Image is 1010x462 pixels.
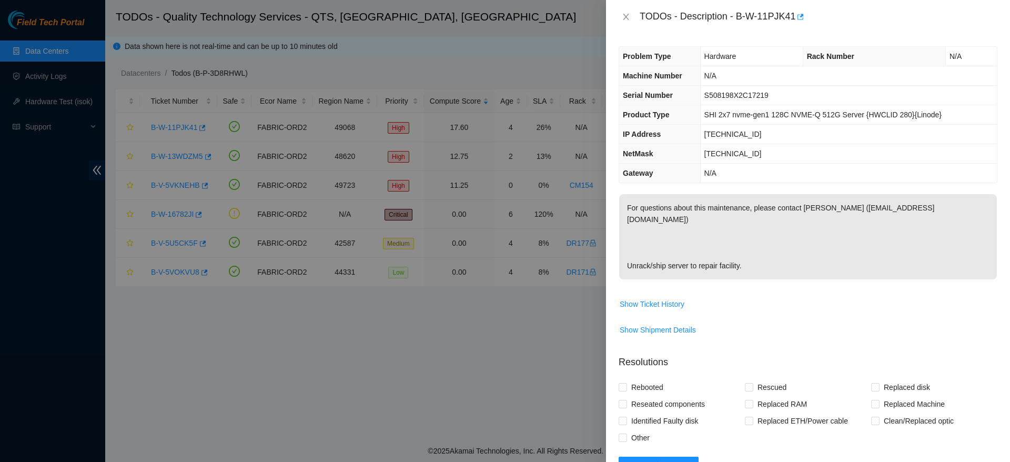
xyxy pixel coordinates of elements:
p: Resolutions [619,347,997,369]
span: Replaced ETH/Power cable [753,413,852,429]
span: Hardware [704,52,736,61]
button: Close [619,12,633,22]
span: Rack Number [807,52,854,61]
span: IP Address [623,130,661,138]
span: Replaced Machine [880,396,949,413]
span: Reseated components [627,396,709,413]
button: Show Ticket History [619,296,685,313]
span: Rescued [753,379,791,396]
span: Identified Faulty disk [627,413,703,429]
span: Gateway [623,169,653,177]
span: Show Shipment Details [620,324,696,336]
span: close [622,13,630,21]
span: NetMask [623,149,653,158]
span: N/A [704,72,716,80]
span: [TECHNICAL_ID] [704,130,762,138]
span: Replaced RAM [753,396,811,413]
span: Problem Type [623,52,671,61]
span: Other [627,429,654,446]
span: Serial Number [623,91,673,99]
div: TODOs - Description - B-W-11PJK41 [640,8,997,25]
span: N/A [950,52,962,61]
span: [TECHNICAL_ID] [704,149,762,158]
span: Machine Number [623,72,682,80]
span: N/A [704,169,716,177]
span: Show Ticket History [620,298,684,310]
p: For questions about this maintenance, please contact [PERSON_NAME] ([EMAIL_ADDRESS][DOMAIN_NAME])... [619,194,997,279]
button: Show Shipment Details [619,322,696,338]
span: SHI 2x7 nvme-gen1 128C NVME-Q 512G Server {HWCLID 280}{Linode} [704,111,942,119]
span: S508198X2C17219 [704,91,769,99]
span: Rebooted [627,379,668,396]
span: Product Type [623,111,669,119]
span: Replaced disk [880,379,934,396]
span: Clean/Replaced optic [880,413,958,429]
